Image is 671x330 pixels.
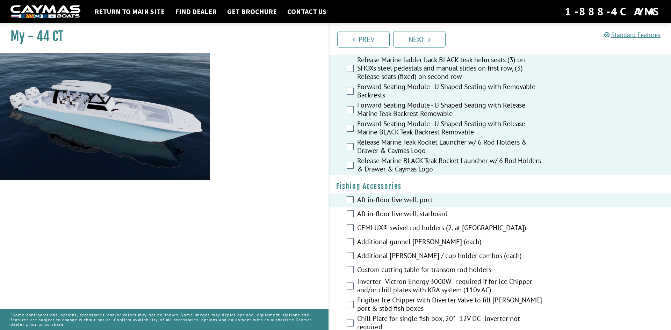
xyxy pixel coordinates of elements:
a: Next [393,31,446,48]
label: Aft in-floor live well, port [357,196,546,206]
label: Inverter - Victron Energy 3000W - required if for Ice Chipper and/or chill plates with KRA system... [357,277,546,296]
a: Return to main site [91,7,168,16]
label: Forward Seating Module - U Shaped Seating with Removable Backrests [357,82,546,101]
a: Contact Us [284,7,330,16]
a: Get Brochure [224,7,280,16]
label: Custom cutting table for transom rod holders [357,265,546,276]
label: Frigibar Ice Chipper with Diverter Valve to fill [PERSON_NAME] port & stbd fish boxes [357,296,546,314]
label: Additional gunnel [PERSON_NAME] (each) [357,237,546,248]
a: Prev [337,31,390,48]
label: Release Marine ladder back BLACK teak helm seats (3) on SHOXs steel pedestals and manual slides o... [357,56,546,82]
label: Additional [PERSON_NAME] / cup holder combos (each) [357,251,546,262]
label: Release Marine BLACK Teak Rocket Launcher w/ 6 Rod Holders & Drawer & Caymas Logo [357,156,546,175]
label: GEMLUX® swivel rod holders (2, at [GEOGRAPHIC_DATA]) [357,223,546,234]
h4: Fishing Accessories [336,182,664,191]
img: white-logo-c9c8dbefe5ff5ceceb0f0178aa75bf4bb51f6bca0971e226c86eb53dfe498488.png [10,5,80,18]
label: Forward Seating Module - U Shaped Seating with Release Marine BLACK Teak Backrest Removable [357,119,546,138]
a: Standard Features [604,31,661,39]
div: 1-888-4CAYMAS [565,4,661,19]
label: Release Marine Teak Rocket Launcher w/ 6 Rod Holders & Drawer & Caymas Logo [357,138,546,156]
h1: My - 44 CT [10,29,311,44]
label: Aft in-floor live well, starboard [357,210,546,220]
p: *Some configurations, options, accessories, and/or colors may not be shown. Some images may depic... [10,309,318,330]
a: Find Dealer [172,7,220,16]
ul: Pagination [335,30,671,48]
label: Forward Seating Module - U Shaped Seating with Release Marine Teak Backrest Removable [357,101,546,119]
